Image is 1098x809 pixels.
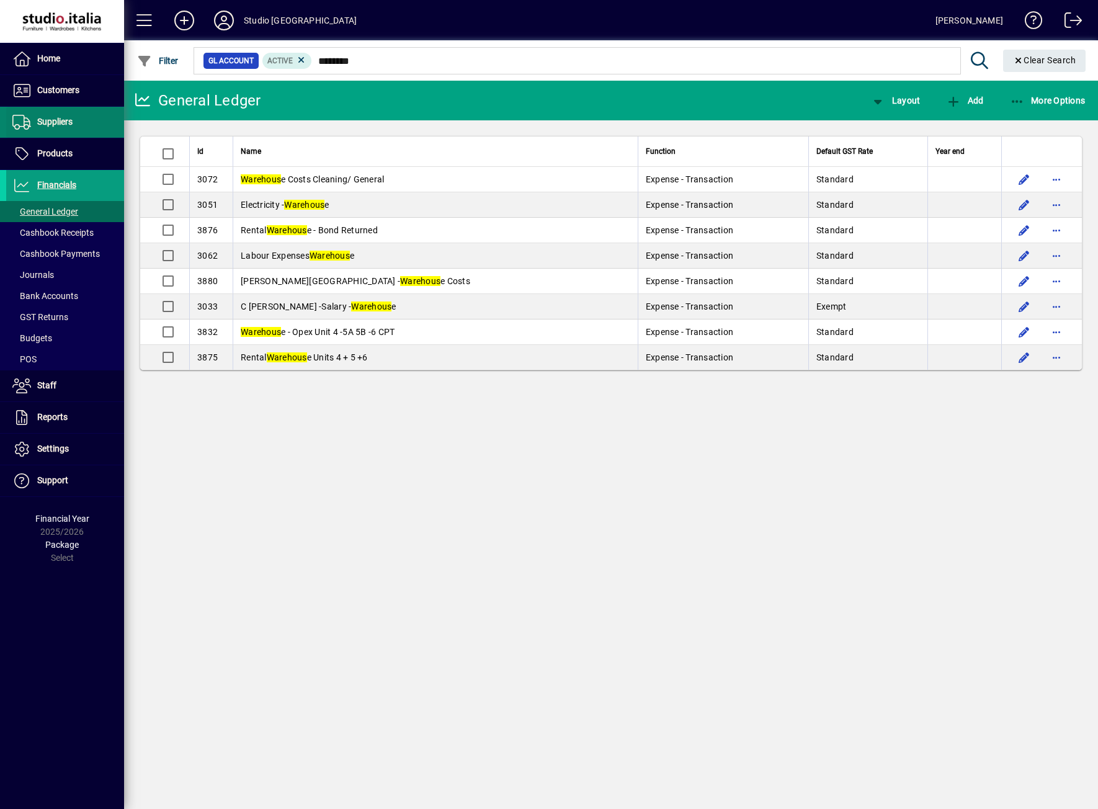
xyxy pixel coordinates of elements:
[6,138,124,169] a: Products
[870,96,920,105] span: Layout
[12,249,100,259] span: Cashbook Payments
[816,145,873,158] span: Default GST Rate
[37,53,60,63] span: Home
[241,174,384,184] span: e Costs Cleaning/ General
[646,200,733,210] span: Expense - Transaction
[1014,347,1034,367] button: Edit
[267,225,307,235] em: Warehous
[37,85,79,95] span: Customers
[646,225,733,235] span: Expense - Transaction
[816,352,854,362] span: Standard
[6,222,124,243] a: Cashbook Receipts
[857,89,933,112] app-page-header-button: View chart layout
[1007,89,1089,112] button: More Options
[935,11,1003,30] div: [PERSON_NAME]
[208,55,254,67] span: GL Account
[37,148,73,158] span: Products
[1010,96,1086,105] span: More Options
[241,145,630,158] div: Name
[1047,169,1066,189] button: More options
[204,9,244,32] button: Profile
[197,145,225,158] div: Id
[6,43,124,74] a: Home
[6,465,124,496] a: Support
[137,56,179,66] span: Filter
[646,145,676,158] span: Function
[37,412,68,422] span: Reports
[241,200,329,210] span: Electricity - e
[241,251,354,261] span: Labour Expenses e
[197,327,218,337] span: 3832
[816,225,854,235] span: Standard
[241,174,281,184] em: Warehous
[12,312,68,322] span: GST Returns
[241,276,470,286] span: [PERSON_NAME][GEOGRAPHIC_DATA] - e Costs
[164,9,204,32] button: Add
[1047,297,1066,316] button: More options
[646,251,733,261] span: Expense - Transaction
[6,434,124,465] a: Settings
[816,276,854,286] span: Standard
[1055,2,1082,43] a: Logout
[12,207,78,217] span: General Ledger
[1014,195,1034,215] button: Edit
[262,53,312,69] mat-chip: Activation Status: Active
[816,302,847,311] span: Exempt
[1047,195,1066,215] button: More options
[133,91,261,110] div: General Ledger
[351,302,391,311] em: Warehous
[1013,55,1076,65] span: Clear Search
[241,352,368,362] span: Rental e Units 4 + 5 +6
[197,200,218,210] span: 3051
[134,50,182,72] button: Filter
[816,251,854,261] span: Standard
[45,540,79,550] span: Package
[241,145,261,158] span: Name
[37,380,56,390] span: Staff
[12,291,78,301] span: Bank Accounts
[943,89,986,112] button: Add
[197,276,218,286] span: 3880
[1047,322,1066,342] button: More options
[12,270,54,280] span: Journals
[1003,50,1086,72] button: Clear
[6,328,124,349] a: Budgets
[197,302,218,311] span: 3033
[1014,271,1034,291] button: Edit
[1014,297,1034,316] button: Edit
[197,251,218,261] span: 3062
[241,327,395,337] span: e - Opex Unit 4 -5A 5B -6 CPT
[197,145,203,158] span: Id
[6,402,124,433] a: Reports
[267,352,307,362] em: Warehous
[6,75,124,106] a: Customers
[867,89,923,112] button: Layout
[1047,220,1066,240] button: More options
[6,243,124,264] a: Cashbook Payments
[646,352,733,362] span: Expense - Transaction
[267,56,293,65] span: Active
[6,201,124,222] a: General Ledger
[37,117,73,127] span: Suppliers
[6,264,124,285] a: Journals
[37,475,68,485] span: Support
[6,285,124,306] a: Bank Accounts
[284,200,324,210] em: Warehous
[6,107,124,138] a: Suppliers
[310,251,350,261] em: Warehous
[946,96,983,105] span: Add
[646,327,733,337] span: Expense - Transaction
[244,11,357,30] div: Studio [GEOGRAPHIC_DATA]
[816,327,854,337] span: Standard
[1014,322,1034,342] button: Edit
[241,327,281,337] em: Warehous
[197,225,218,235] span: 3876
[6,306,124,328] a: GST Returns
[816,200,854,210] span: Standard
[1014,169,1034,189] button: Edit
[12,333,52,343] span: Budgets
[1047,246,1066,266] button: More options
[935,145,965,158] span: Year end
[241,302,396,311] span: C [PERSON_NAME] -Salary - e
[12,354,37,364] span: POS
